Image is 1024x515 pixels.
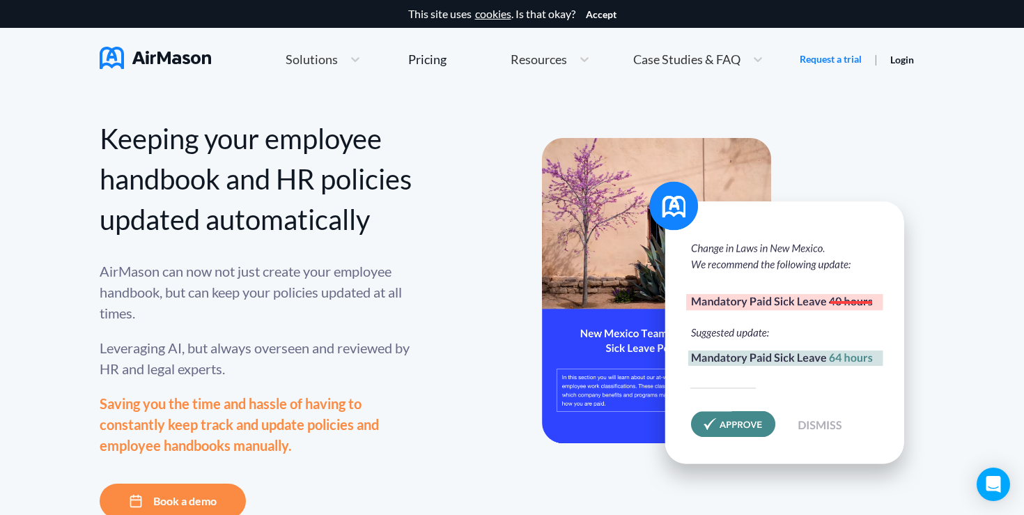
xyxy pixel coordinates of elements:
span: Resources [511,53,567,66]
div: AirMason can now not just create your employee handbook, but can keep your policies updated at al... [100,261,413,323]
button: Accept cookies [586,9,616,20]
span: Case Studies & FAQ [633,53,740,66]
div: Saving you the time and hassle of having to constantly keep track and update policies and employe... [100,393,413,456]
a: Pricing [408,47,447,72]
div: Keeping your employee handbook and HR policies updated automatically [100,118,413,240]
a: cookies [475,8,511,20]
div: Leveraging AI, but always overseen and reviewed by HR and legal experts. [100,337,413,379]
span: | [874,52,878,66]
a: Login [890,54,914,66]
div: Open Intercom Messenger [977,468,1010,501]
img: handbook apu [542,138,925,497]
span: Solutions [286,53,338,66]
img: AirMason Logo [100,47,211,69]
div: Pricing [408,53,447,66]
a: Request a trial [800,52,862,66]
